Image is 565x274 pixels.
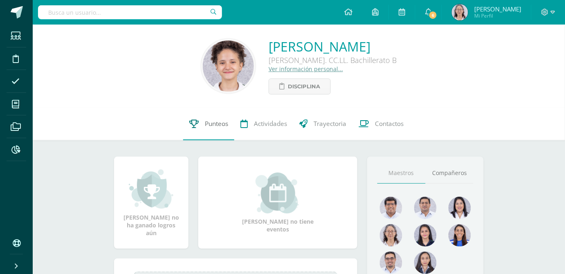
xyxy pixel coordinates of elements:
span: Actividades [254,119,287,128]
span: Disciplina [288,79,320,94]
div: [PERSON_NAME] no tiene eventos [237,173,318,233]
img: achievement_small.png [129,168,173,209]
img: event_small.png [256,173,300,213]
a: Maestros [377,163,426,184]
img: 682f6f1bce902dba13484c6c29619e2a.png [203,40,254,92]
span: Trayectoria [314,119,346,128]
a: Actividades [234,108,293,140]
a: Trayectoria [293,108,352,140]
a: Ver información personal... [269,65,343,73]
img: c717c6dd901b269d3ae6ea341d867eaf.png [380,252,402,274]
span: Mi Perfil [474,12,521,19]
a: [PERSON_NAME] [269,38,397,55]
img: 0e5799bef7dad198813e0c5f14ac62f9.png [380,224,402,247]
span: 6 [428,11,437,20]
img: a5c04a697988ad129bdf05b8f922df21.png [448,224,471,247]
img: 239d5069e26d62d57e843c76e8715316.png [380,197,402,219]
input: Busca un usuario... [38,5,222,19]
div: [PERSON_NAME]. CC.LL. Bachillerato B [269,55,397,65]
a: Disciplina [269,79,331,94]
div: [PERSON_NAME] no ha ganado logros aún [122,168,180,237]
a: Contactos [352,108,410,140]
img: 6bc5668d4199ea03c0854e21131151f7.png [414,224,437,247]
a: Punteos [183,108,234,140]
img: 9a0812c6f881ddad7942b4244ed4a083.png [414,197,437,219]
a: Compañeros [426,163,474,184]
img: db639a464f052552ae7f8fda95474f79.png [452,4,468,20]
span: Punteos [205,119,228,128]
span: [PERSON_NAME] [474,5,521,13]
span: Contactos [375,119,404,128]
img: 522dc90edefdd00265ec7718d30b3fcb.png [414,252,437,274]
img: 0580b9beee8b50b4e2a2441e05bb36d6.png [448,197,471,219]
